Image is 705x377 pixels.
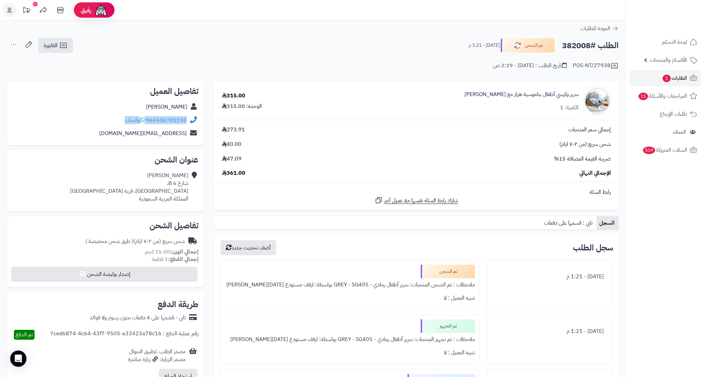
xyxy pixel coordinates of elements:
h3: سجل الطلب [573,244,613,252]
a: لوحة التحكم [630,34,701,50]
img: 1745217998-110101060032-90x90.jpg [584,88,610,115]
span: 519 [643,147,655,154]
span: ( طرق شحن مخصصة ) [85,237,133,245]
span: 40.00 [222,140,242,148]
span: 47.09 [222,155,242,163]
a: تابي : قسمها على دفعات [541,216,597,230]
small: 15.00 كجم [145,248,199,256]
span: الإجمالي النهائي [579,169,611,177]
span: طلبات الإرجاع [660,109,687,119]
h2: الطلب #382008 [562,39,619,53]
div: 315.00 [222,92,245,100]
a: [EMAIL_ADDRESS][DOMAIN_NAME] [99,129,187,137]
div: Open Intercom Messenger [10,351,26,367]
h2: تفاصيل الشحن [12,222,199,230]
div: شحن سريع (من ٢-٧ ايام) [85,238,185,245]
a: [PERSON_NAME] [146,103,187,111]
small: 1 قطعة [152,255,199,263]
div: [DATE] - 1:21 م [492,325,609,338]
div: تم الشحن [421,265,475,278]
a: العودة للطلبات [580,24,619,33]
div: مصدر الزيارة: زيارة مباشرة [128,356,186,363]
a: الطلبات1 [630,70,701,86]
a: السلات المتروكة519 [630,142,701,158]
div: مصدر الطلب :تطبيق الجوال [128,348,186,363]
div: تم التجهيز [421,319,475,333]
div: رابط السلة [217,188,616,196]
span: المراجعات والأسئلة [638,91,687,101]
span: السلات المتروكة [642,145,687,155]
div: الوحدة: 315.00 [222,102,262,110]
span: إجمالي سعر المنتجات [568,126,611,134]
span: 11 [639,93,648,100]
a: طلبات الإرجاع [630,106,701,122]
strong: إجمالي الوزن: [170,248,199,256]
button: أضف تحديث جديد [221,240,276,255]
span: تم الدفع [16,331,33,339]
span: الأقسام والمنتجات [650,55,687,65]
span: شارك رابط السلة نفسها مع عميل آخر [385,197,458,205]
span: العملاء [673,127,686,137]
div: ملاحظات : تم الشحن المنتجات: سرير أطفال رمادي - GREY - SG405 بواسطة: ارفف مستودع [DATE][PERSON_NAME] [224,278,475,291]
div: الكمية: 1 [560,104,579,112]
span: الطلبات [662,73,687,83]
a: المراجعات والأسئلة11 [630,88,701,104]
h2: طريقة الدفع [158,300,199,308]
span: لوحة التحكم [662,37,687,47]
span: 1 [663,75,671,82]
div: تنبيه العميل : لا [224,291,475,305]
span: 273.91 [222,126,245,134]
div: تاريخ الطلب : [DATE] - 2:29 ص [493,62,567,70]
div: [PERSON_NAME] شارع 6 B، [GEOGRAPHIC_DATA]، قرية [GEOGRAPHIC_DATA] المملكة العربية السعودية [70,172,188,203]
img: ai-face.png [94,3,108,17]
button: تم الشحن [501,38,555,53]
div: تابي - قسّمها على 4 دفعات بدون رسوم ولا فوائد [90,314,186,322]
a: العملاء [630,124,701,140]
a: واتساب [125,116,145,124]
span: رفيق [81,6,91,14]
div: [DATE] - 1:21 م [492,270,609,283]
span: العودة للطلبات [580,24,610,33]
a: 966506781330 [146,116,187,124]
a: تحديثات المنصة [18,3,35,19]
div: 1 [33,2,38,6]
strong: إجمالي القطع: [168,255,199,263]
a: سرير وكرسي أطفال بناموسية هزاز مع [PERSON_NAME] [464,91,579,98]
span: شحن سريع (من ٢-٧ ايام) [559,140,611,148]
div: ملاحظات : تم تجهيز المنتجات: سرير أطفال رمادي - GREY - SG405 بواسطة: ارفف مستودع [DATE][PERSON_NAME] [224,333,475,346]
a: شارك رابط السلة نفسها مع عميل آخر [375,196,458,205]
div: POS-NT/27938 [573,62,619,70]
button: إصدار بوليصة الشحن [11,267,198,282]
h2: تفاصيل العميل [12,87,199,95]
img: logo-2.png [659,18,699,33]
h2: عنوان الشحن [12,156,199,164]
a: الفاتورة [38,38,73,53]
div: رقم عملية الدفع : 7ced6874-4c64-43f7-9505-a33423a78c16 [50,330,199,340]
a: السجل [597,216,619,230]
div: تنبيه العميل : لا [224,346,475,359]
span: 361.00 [222,169,245,177]
span: الفاتورة [44,41,58,50]
span: ضريبة القيمة المضافة 15% [554,155,611,163]
small: [DATE] - 1:21 م [469,42,500,49]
